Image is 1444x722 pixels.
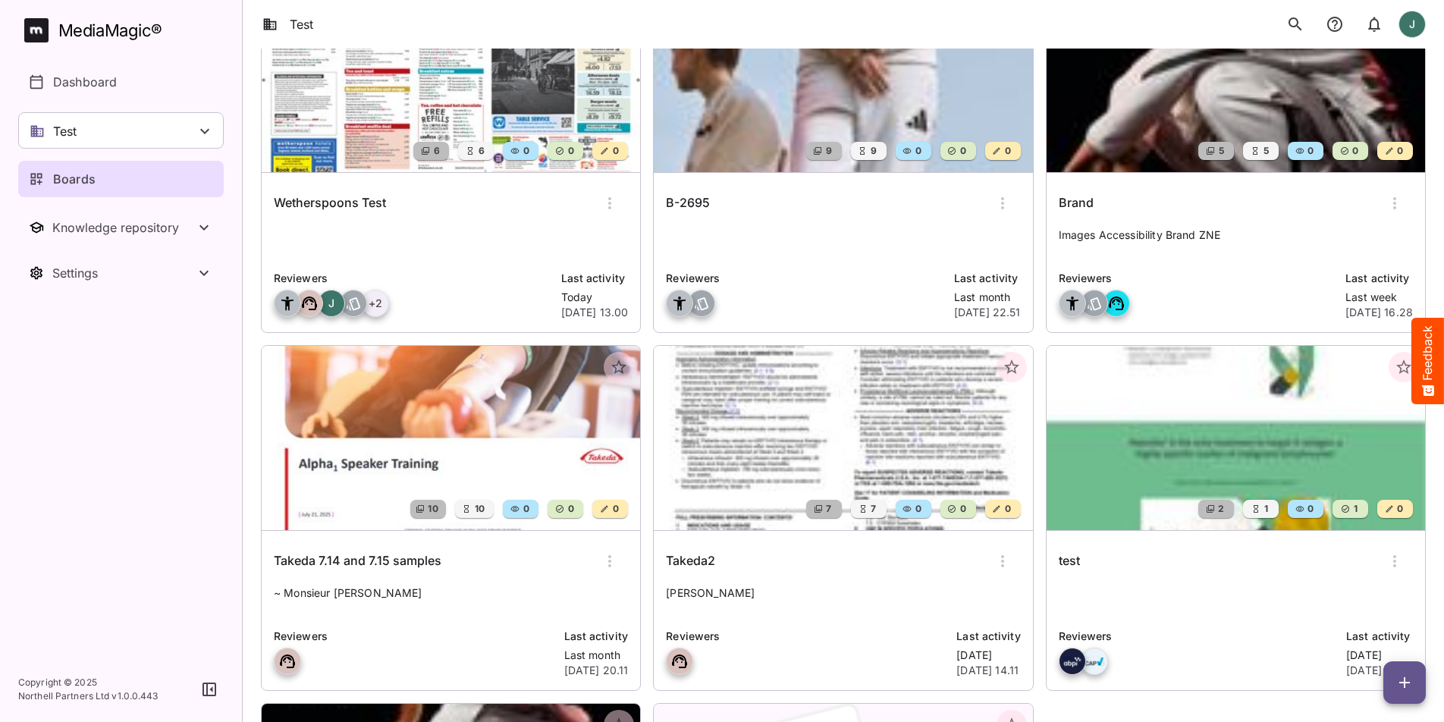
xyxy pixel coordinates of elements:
p: Reviewers [666,270,945,287]
button: search [1280,9,1311,39]
nav: Knowledge repository [18,209,224,246]
span: 2 [1216,501,1224,516]
span: 6 [477,143,485,159]
button: Feedback [1411,318,1444,404]
span: 7 [824,501,831,516]
p: [DATE] 13.00 [561,305,629,320]
h6: Takeda 7.14 and 7.15 samples [274,551,441,571]
span: 0 [611,501,619,516]
span: 0 [959,501,966,516]
div: J [1398,11,1426,38]
span: 10 [473,501,485,516]
span: 0 [1395,501,1403,516]
a: Boards [18,161,224,197]
h6: test [1059,551,1080,571]
div: Knowledge repository [52,220,195,235]
img: test [1047,346,1425,530]
p: [DATE] 22.51 [954,305,1021,320]
p: Boards [53,170,96,188]
p: Copyright © 2025 [18,676,159,689]
p: Last activity [1345,270,1413,287]
p: Reviewers [1059,270,1337,287]
p: [PERSON_NAME] [666,585,1020,616]
p: Last month [564,648,629,663]
span: 5 [1262,143,1269,159]
span: 0 [522,501,529,516]
h6: Brand [1059,193,1094,213]
span: 10 [426,501,438,516]
img: Takeda 7.14 and 7.15 samples [262,346,640,530]
span: 0 [1395,143,1403,159]
span: 0 [522,143,529,159]
a: MediaMagic® [24,18,224,42]
img: Takeda2 [654,346,1032,530]
p: Last activity [1346,628,1413,645]
div: MediaMagic ® [58,18,162,43]
span: 5 [1217,143,1224,159]
p: Last week [1345,290,1413,305]
button: notifications [1320,9,1350,39]
span: 0 [567,143,574,159]
h6: Takeda2 [666,551,715,571]
p: Reviewers [666,628,947,645]
p: Reviewers [274,270,552,287]
p: Northell Partners Ltd v 1.0.0.443 [18,689,159,703]
a: Dashboard [18,64,224,100]
p: Test [53,122,77,140]
span: 0 [1306,143,1314,159]
span: 1 [1352,501,1358,516]
span: 0 [567,501,574,516]
p: Reviewers [274,628,555,645]
p: [DATE] [1346,648,1413,663]
span: 0 [1003,501,1011,516]
p: Dashboard [53,73,117,91]
div: Settings [52,265,195,281]
span: 0 [1306,501,1314,516]
p: Reviewers [1059,628,1338,645]
p: [DATE] 16.28 [1345,305,1413,320]
p: Last activity [561,270,629,287]
p: [DATE] 14.11 [956,663,1020,678]
span: 0 [914,501,921,516]
p: Last activity [564,628,629,645]
p: Today [561,290,629,305]
h6: Wetherspoons Test [274,193,386,213]
span: 0 [959,143,966,159]
span: 0 [1003,143,1011,159]
div: J [318,290,345,317]
p: ~ Monsieur [PERSON_NAME] [274,585,628,616]
span: 1 [1263,501,1268,516]
span: 9 [824,143,832,159]
h6: B-2695 [666,193,710,213]
p: [DATE] 20.11 [564,663,629,678]
span: 0 [611,143,619,159]
button: Toggle Knowledge repository [18,209,224,246]
button: notifications [1359,9,1389,39]
p: [DATE] 14.58 [1346,663,1413,678]
span: 6 [432,143,440,159]
span: 9 [869,143,877,159]
nav: Settings [18,255,224,291]
button: Toggle Settings [18,255,224,291]
p: [DATE] [956,648,1020,663]
p: Images Accessibility Brand ZNE [1059,228,1413,258]
p: Last activity [954,270,1021,287]
div: + 2 [362,290,389,317]
p: Last activity [956,628,1020,645]
span: 0 [914,143,921,159]
span: 0 [1351,143,1358,159]
span: 7 [869,501,876,516]
p: Last month [954,290,1021,305]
